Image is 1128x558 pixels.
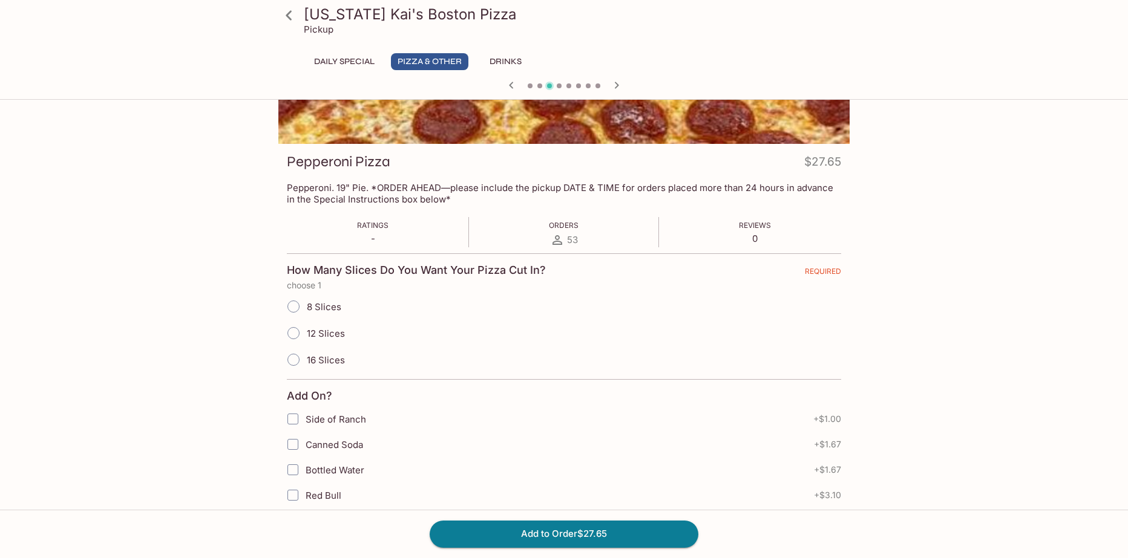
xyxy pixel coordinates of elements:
span: Side of Ranch [306,414,366,425]
p: - [357,233,389,244]
span: Orders [549,221,579,230]
h4: How Many Slices Do You Want Your Pizza Cut In? [287,264,546,277]
button: Add to Order$27.65 [430,521,698,547]
span: 12 Slices [307,328,345,339]
span: + $1.00 [813,414,841,424]
span: Red Bull [306,490,341,501]
span: + $3.10 [814,490,841,500]
span: 16 Slices [307,354,345,366]
span: + $1.67 [814,440,841,449]
span: 53 [567,234,578,245]
span: Bottled Water [306,464,364,476]
button: Pizza & Other [391,53,468,70]
h3: [US_STATE] Kai's Boston Pizza [304,5,845,24]
h3: Pepperoni Pizza [287,152,390,171]
p: 0 [739,233,771,244]
button: Daily Special [307,53,381,70]
button: Drinks [478,53,533,70]
span: REQUIRED [805,267,841,281]
span: + $1.67 [814,465,841,475]
span: Ratings [357,221,389,230]
p: Pickup [304,24,333,35]
span: Reviews [739,221,771,230]
p: Pepperoni. 19" Pie. *ORDER AHEAD—please include the pickup DATE & TIME for orders placed more tha... [287,182,841,205]
h4: $27.65 [804,152,841,176]
p: choose 1 [287,281,841,290]
span: Canned Soda [306,439,363,450]
h4: Add On? [287,389,332,403]
span: 8 Slices [307,301,341,313]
